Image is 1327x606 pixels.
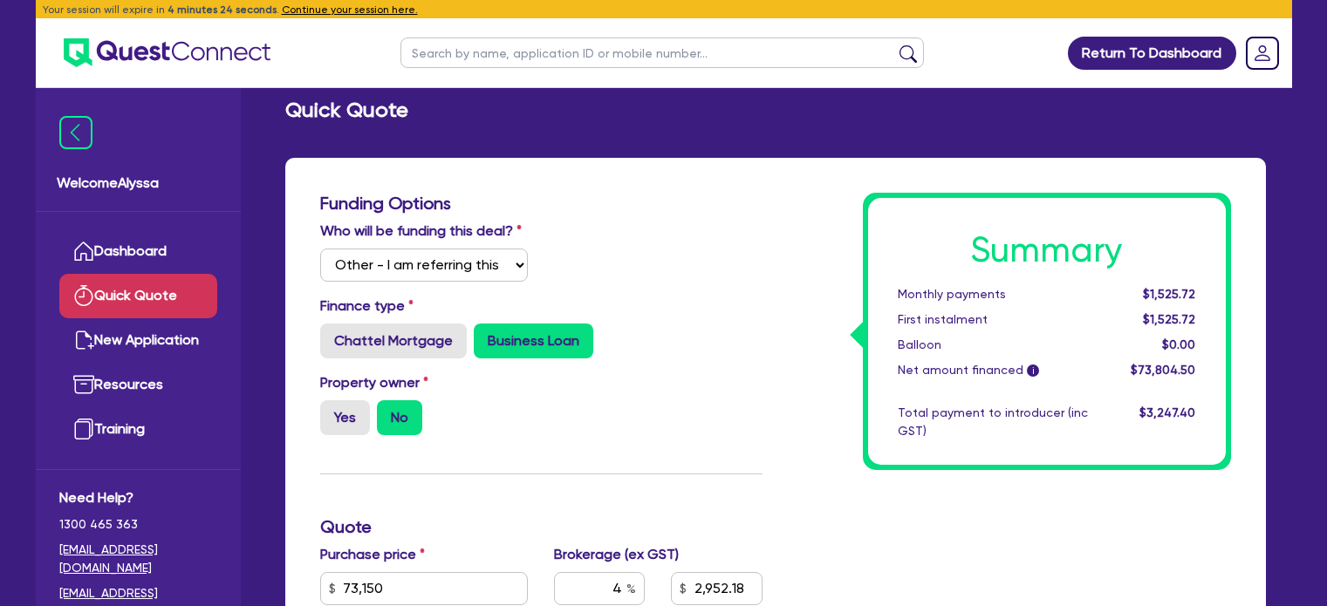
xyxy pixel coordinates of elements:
[320,372,428,393] label: Property owner
[320,193,763,214] h3: Funding Options
[554,544,679,565] label: Brokerage (ex GST)
[1027,364,1039,377] span: i
[59,318,217,363] a: New Application
[400,37,924,68] input: Search by name, application ID or mobile number...
[885,336,1101,354] div: Balloon
[1143,312,1195,326] span: $1,525.72
[285,98,408,123] h2: Quick Quote
[885,310,1101,329] div: First instalment
[59,541,217,577] a: [EMAIL_ADDRESS][DOMAIN_NAME]
[57,173,220,194] span: Welcome Alyssa
[320,221,522,242] label: Who will be funding this deal?
[320,400,370,435] label: Yes
[898,229,1196,271] h1: Summary
[73,419,94,439] img: training
[320,323,467,358] label: Chattel Mortgage
[59,274,217,318] a: Quick Quote
[59,407,217,452] a: Training
[1139,405,1195,419] span: $3,247.40
[885,285,1101,303] div: Monthly payments
[168,3,277,16] span: 4 minutes 24 seconds
[1131,363,1195,377] span: $73,804.50
[73,330,94,351] img: new-application
[59,363,217,407] a: Resources
[377,400,422,435] label: No
[885,361,1101,379] div: Net amount financed
[320,296,414,317] label: Finance type
[1068,37,1236,70] a: Return To Dashboard
[320,544,425,565] label: Purchase price
[59,515,217,534] span: 1300 465 363
[59,116,92,149] img: icon-menu-close
[64,38,270,67] img: quest-connect-logo-blue
[73,285,94,306] img: quick-quote
[282,2,418,17] button: Continue your session here.
[1143,287,1195,301] span: $1,525.72
[474,323,593,358] label: Business Loan
[1240,31,1285,76] a: Dropdown toggle
[73,374,94,395] img: resources
[1162,337,1195,351] span: $0.00
[59,229,217,274] a: Dashboard
[320,516,763,537] h3: Quote
[885,404,1101,440] div: Total payment to introducer (inc GST)
[59,487,217,508] span: Need Help?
